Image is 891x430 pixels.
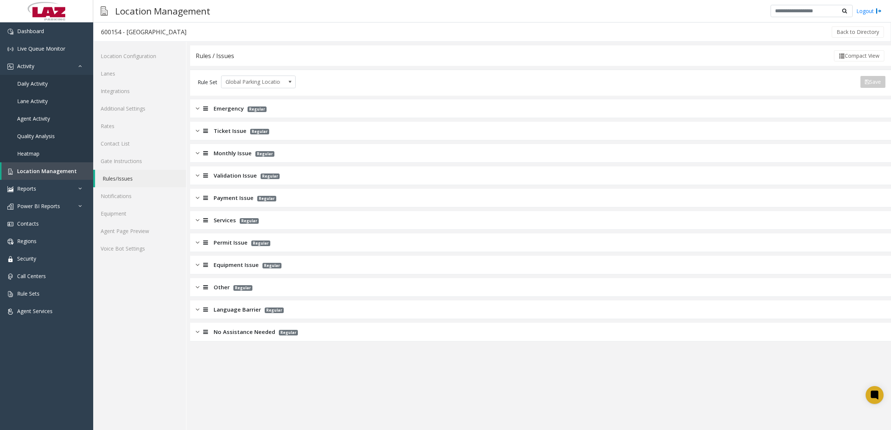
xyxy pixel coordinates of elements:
span: Regular [279,330,298,335]
span: Regular [265,308,284,313]
span: Agent Services [17,308,53,315]
a: Gate Instructions [93,152,186,170]
span: Regular [233,285,252,291]
span: Other [214,283,230,292]
img: 'icon' [7,46,13,52]
a: Contact List [93,135,186,152]
span: Regular [250,129,269,134]
span: Ticket Issue [214,127,246,135]
span: Dashboard [17,28,44,35]
span: Monthly Issue [214,149,252,157]
img: closed [196,127,199,135]
span: No Assistance Needed [214,328,275,336]
span: Language Barrier [214,305,261,314]
img: pageIcon [101,2,108,20]
img: closed [196,149,199,157]
span: Agent Activity [17,115,50,122]
span: Permit Issue [214,238,248,247]
img: 'icon' [7,256,13,262]
span: Regular [255,151,274,157]
img: closed [196,261,199,269]
img: 'icon' [7,291,13,297]
span: Services [214,216,236,224]
img: 'icon' [7,309,13,315]
span: Daily Activity [17,80,48,87]
a: Integrations [93,82,186,100]
img: 'icon' [7,274,13,280]
img: 'icon' [7,64,13,70]
span: Validation Issue [214,171,257,180]
span: Regular [257,196,276,201]
span: Contacts [17,220,39,227]
a: Logout [856,7,882,15]
a: Location Management [1,162,93,180]
img: closed [196,216,199,224]
div: Rule Set [198,76,217,88]
span: Location Management [17,168,77,175]
a: Rates [93,117,186,135]
img: 'icon' [7,169,13,175]
button: Save [860,76,885,88]
img: closed [196,171,199,180]
a: Voice Bot Settings [93,240,186,257]
a: Lanes [93,65,186,82]
button: Back to Directory [832,26,884,38]
a: Equipment [93,205,186,222]
img: closed [196,305,199,314]
span: Activity [17,63,34,70]
img: closed [196,328,199,336]
span: Lane Activity [17,98,48,105]
span: Regular [251,241,270,246]
div: 600154 - [GEOGRAPHIC_DATA] [101,27,186,37]
img: logout [876,7,882,15]
span: Regular [240,218,259,224]
a: Rules/Issues [95,170,186,187]
span: Payment Issue [214,194,254,202]
span: Power BI Reports [17,203,60,210]
span: Regions [17,238,37,245]
span: Reports [17,185,36,192]
span: Heatmap [17,150,40,157]
span: Regular [262,263,281,268]
span: Call Centers [17,273,46,280]
span: Quality Analysis [17,133,55,140]
span: Rule Sets [17,290,40,297]
span: Live Queue Monitor [17,45,65,52]
div: Rules / Issues [196,51,234,61]
img: closed [196,283,199,292]
h3: Location Management [111,2,214,20]
img: 'icon' [7,239,13,245]
img: 'icon' [7,221,13,227]
a: Location Configuration [93,47,186,65]
img: closed [196,238,199,247]
img: closed [196,104,199,113]
a: Notifications [93,187,186,205]
img: 'icon' [7,29,13,35]
span: Regular [261,173,280,179]
span: Emergency [214,104,244,113]
span: Regular [248,106,267,112]
img: 'icon' [7,186,13,192]
span: Equipment Issue [214,261,259,269]
span: Global Parking Locations [221,76,280,88]
img: closed [196,194,199,202]
span: Security [17,255,36,262]
img: 'icon' [7,204,13,210]
a: Agent Page Preview [93,222,186,240]
button: Compact View [834,50,884,61]
a: Additional Settings [93,100,186,117]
